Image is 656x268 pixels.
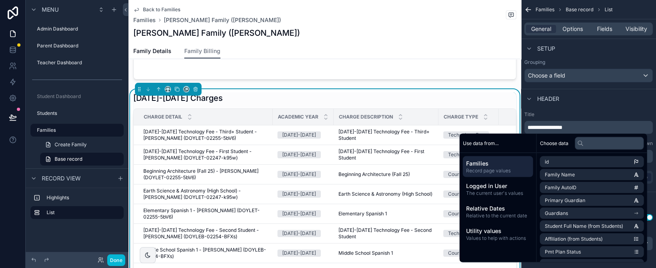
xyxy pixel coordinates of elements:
label: Title [524,111,653,118]
a: [DATE]-[DATE] [277,190,329,198]
span: Family Billing [184,47,220,55]
span: Base record [566,6,593,13]
h1: [PERSON_NAME] Family ([PERSON_NAME]) [133,27,300,39]
span: Values to help with actions [466,235,530,241]
span: Setup [537,45,555,53]
span: Earth Science & Astronomy (High School) - [PERSON_NAME] (DOYLET-02247-k95w) [143,188,268,200]
a: [PERSON_NAME] Family ([PERSON_NAME]) [164,16,281,24]
span: Header [537,95,559,103]
a: Course Fee [443,171,494,178]
a: Student Dashboard [31,90,124,103]
span: Charge Description [339,114,393,120]
a: [DATE]-[DATE] [277,210,329,217]
a: Back to Families [133,6,180,13]
a: Middle School Spanish 1 [338,250,434,256]
a: Technology Fee [443,131,494,139]
span: Visibility [625,25,647,33]
label: Grouping [524,59,545,65]
span: Fields [597,25,612,33]
a: Create Family [40,138,124,151]
div: Course Fee [448,190,474,198]
a: [DATE]-[DATE] Technology Fee - Third+ Student - [PERSON_NAME] (DOYLET-02255-5bV6) [143,129,268,141]
a: Elementary Spanish 1 - [PERSON_NAME] (DOYLET-02255-5bV6) [143,207,268,220]
div: Technology Fee [448,131,484,139]
label: Student Dashboard [37,93,122,100]
a: Parent Dashboard [31,39,124,52]
span: Utility values [466,227,530,235]
span: Elementary Spanish 1 [338,211,387,217]
div: [DATE]-[DATE] [282,171,316,178]
a: Course Fee [443,210,494,217]
span: Relative Dates [466,205,530,213]
span: Families [536,6,554,13]
a: Beginning Architecture (Fall 25) [338,171,434,178]
span: Charge Detail [144,114,182,120]
span: Middle School Spanish 1 [338,250,393,256]
a: Earth Science & Astronomy (High School) [338,191,434,197]
a: Teacher Dashboard [31,56,124,69]
a: Course Fee [443,250,494,257]
span: Base record [55,156,82,162]
a: Family Billing [184,44,220,59]
span: Create Family [55,141,87,148]
span: Back to Families [143,6,180,13]
div: [DATE]-[DATE] [282,250,316,257]
div: Course Fee [448,210,474,217]
a: [DATE]-[DATE] [277,131,329,139]
label: Teacher Dashboard [37,59,122,66]
a: [DATE]-[DATE] Technology Fee - Second Student [338,227,434,240]
a: Admin Dashboard [31,23,124,35]
div: Technology Fee [448,151,484,158]
div: [DATE]-[DATE] [282,210,316,217]
a: Technology Fee [443,151,494,158]
label: Families [37,127,119,133]
a: $25.00 [499,132,549,138]
a: [DATE]-[DATE] [277,171,329,178]
a: [DATE]-[DATE] Technology Fee - Third+ Student [338,129,434,141]
span: Choose data [540,140,568,146]
label: Admin Dashboard [37,26,122,32]
span: Beginning Architecture (Fall 25) [338,171,410,178]
label: List [47,209,117,216]
a: Base record [40,153,124,166]
a: [DATE]-[DATE] Technology Fee - First Student - [PERSON_NAME] (DOYLET-02247-k95w) [143,148,268,161]
div: [DATE]-[DATE] [282,151,316,158]
a: [DATE]-[DATE] [277,230,329,237]
span: Charge Type [444,114,478,120]
div: [DATE]-[DATE] [282,190,316,198]
span: Options [562,25,583,33]
div: Course Fee [448,171,474,178]
a: Beginning Architecture (Fall 25) - [PERSON_NAME] (DOYLET-02255-5bV6) [143,168,268,181]
div: scrollable content [524,121,653,134]
span: Choose a field [528,72,565,79]
span: The current user's values [466,190,530,196]
div: [DATE]-[DATE] [282,131,316,139]
span: Academic Year [278,114,318,120]
div: Course Fee [448,250,474,257]
span: Earth Science & Astronomy (High School) [338,191,432,197]
a: Students [31,107,124,120]
div: scrollable content [26,188,128,227]
a: Middle School Spanish 1 - [PERSON_NAME] (DOYLEB-02254-BFXs) [143,247,268,260]
a: Families [31,124,124,137]
span: Record view [42,174,81,182]
a: Families [133,16,156,24]
a: [DATE]-[DATE] [277,250,329,257]
button: Done [107,254,125,266]
a: [DATE]-[DATE] Technology Fee - First Student [338,148,434,161]
span: Families [466,160,530,168]
span: General [531,25,551,33]
span: Relative to the current date [466,213,530,219]
span: Menu [42,6,59,14]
